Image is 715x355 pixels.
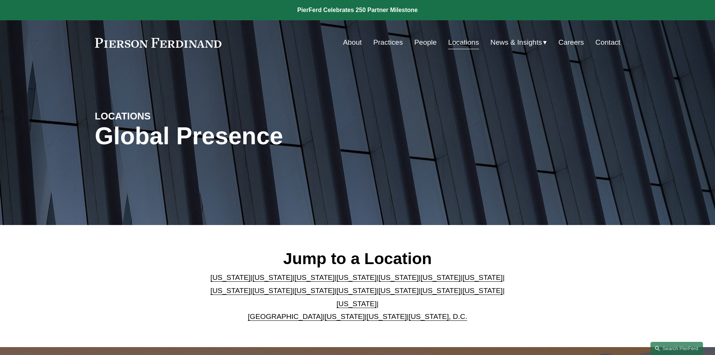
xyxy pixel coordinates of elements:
span: News & Insights [491,36,542,49]
a: [US_STATE] [337,273,377,281]
a: [US_STATE] [325,313,365,320]
a: [US_STATE] [211,287,251,295]
p: | | | | | | | | | | | | | | | | | | [204,271,511,323]
a: [US_STATE] [462,273,503,281]
a: People [414,35,437,50]
a: [US_STATE] [295,287,335,295]
a: About [343,35,362,50]
a: Careers [558,35,584,50]
a: [US_STATE] [420,273,461,281]
h4: LOCATIONS [95,110,226,122]
h1: Global Presence [95,122,445,150]
a: [GEOGRAPHIC_DATA] [248,313,323,320]
a: [US_STATE] [211,273,251,281]
a: [US_STATE], D.C. [409,313,467,320]
a: Locations [448,35,479,50]
a: [US_STATE] [295,273,335,281]
a: [US_STATE] [378,287,418,295]
h2: Jump to a Location [204,249,511,268]
a: Contact [595,35,620,50]
a: [US_STATE] [337,300,377,308]
a: Practices [373,35,403,50]
a: [US_STATE] [462,287,503,295]
a: [US_STATE] [367,313,407,320]
a: [US_STATE] [420,287,461,295]
a: folder dropdown [491,35,547,50]
a: [US_STATE] [253,287,293,295]
a: [US_STATE] [378,273,418,281]
a: Search this site [650,342,703,355]
a: [US_STATE] [253,273,293,281]
a: [US_STATE] [337,287,377,295]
